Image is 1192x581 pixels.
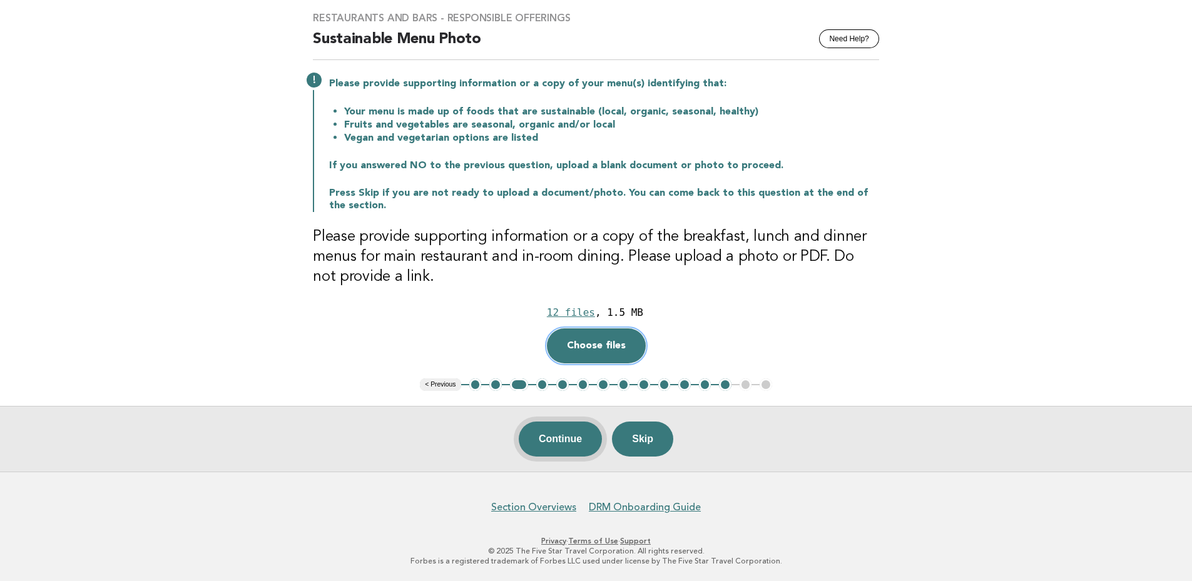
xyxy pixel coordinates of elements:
[618,378,630,391] button: 8
[547,328,646,363] button: Choose files
[329,78,879,90] p: Please provide supporting information or a copy of your menu(s) identifying that:
[638,378,650,391] button: 9
[213,536,979,546] p: · ·
[344,131,879,144] li: Vegan and vegetarian options are listed
[519,422,602,457] button: Continue
[313,227,879,287] h3: Please provide supporting information or a copy of the breakfast, lunch and dinner menus for main...
[568,537,618,545] a: Terms of Use
[213,546,979,556] p: © 2025 The Five Star Travel Corporation. All rights reserved.
[536,378,549,391] button: 4
[719,378,731,391] button: 13
[556,378,569,391] button: 5
[344,118,879,131] li: Fruits and vegetables are seasonal, organic and/or local
[612,422,673,457] button: Skip
[491,501,576,513] a: Section Overviews
[589,501,701,513] a: DRM Onboarding Guide
[620,537,651,545] a: Support
[595,306,643,318] div: , 1.5 MB
[420,378,461,391] button: < Previous
[489,378,502,391] button: 2
[313,12,879,24] h3: Restaurants and Bars - Responsible Offerings
[699,378,711,391] button: 12
[329,187,879,212] p: Press Skip if you are not ready to upload a document/photo. You can come back to this question at...
[597,378,609,391] button: 7
[547,306,595,318] div: 12 files
[329,159,879,172] p: If you answered NO to the previous question, upload a blank document or photo to proceed.
[313,29,879,60] h2: Sustainable Menu Photo
[819,29,879,48] button: Need Help?
[213,556,979,566] p: Forbes is a registered trademark of Forbes LLC used under license by The Five Star Travel Corpora...
[678,378,691,391] button: 11
[658,378,671,391] button: 10
[577,378,589,391] button: 6
[510,378,528,391] button: 3
[541,537,566,545] a: Privacy
[469,378,482,391] button: 1
[344,105,879,118] li: Your menu is made up of foods that are sustainable (local, organic, seasonal, healthy)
